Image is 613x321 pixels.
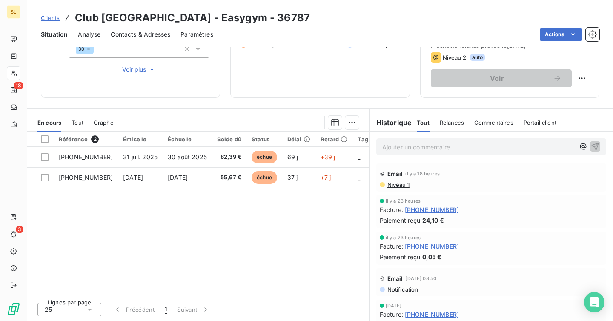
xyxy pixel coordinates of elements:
[387,286,418,293] span: Notification
[358,174,360,181] span: _
[443,54,466,61] span: Niveau 2
[14,82,23,89] span: 18
[252,151,277,163] span: échue
[217,153,241,161] span: 82,39 €
[72,119,83,126] span: Tout
[59,135,113,143] div: Référence
[321,174,331,181] span: +7 j
[94,45,100,53] input: Ajouter une valeur
[386,303,402,308] span: [DATE]
[380,205,403,214] span: Facture :
[180,30,213,39] span: Paramètres
[91,135,99,143] span: 2
[111,30,170,39] span: Contacts & Adresses
[252,136,277,143] div: Statut
[380,216,421,225] span: Paiement reçu
[422,216,444,225] span: 24,10 €
[217,136,241,143] div: Solde dû
[287,136,310,143] div: Délai
[94,119,114,126] span: Graphe
[386,235,421,240] span: il y a 23 heures
[387,181,410,188] span: Niveau 1
[422,252,442,261] span: 0,05 €
[41,30,68,39] span: Situation
[59,153,113,160] span: [PHONE_NUMBER]
[252,171,277,184] span: échue
[168,174,188,181] span: [DATE]
[7,5,20,19] div: SL
[380,242,403,251] span: Facture :
[441,75,553,82] span: Voir
[358,153,360,160] span: _
[287,174,298,181] span: 37 j
[168,136,207,143] div: Échue le
[108,301,160,318] button: Précédent
[524,119,556,126] span: Portail client
[41,14,60,22] a: Clients
[474,119,513,126] span: Commentaires
[321,153,335,160] span: +39 j
[172,301,215,318] button: Suivant
[440,119,464,126] span: Relances
[69,65,209,74] button: Voir plus
[370,118,412,128] h6: Historique
[358,136,401,143] div: Tag relance
[387,170,403,177] span: Email
[584,292,604,312] div: Open Intercom Messenger
[165,305,167,314] span: 1
[217,173,241,182] span: 55,67 €
[321,136,348,143] div: Retard
[417,119,430,126] span: Tout
[287,153,298,160] span: 69 j
[59,174,113,181] span: [PHONE_NUMBER]
[45,305,52,314] span: 25
[122,65,156,74] span: Voir plus
[16,226,23,233] span: 3
[123,174,143,181] span: [DATE]
[540,28,582,41] button: Actions
[405,310,459,319] span: [PHONE_NUMBER]
[431,69,572,87] button: Voir
[386,198,421,203] span: il y a 23 heures
[7,302,20,316] img: Logo LeanPay
[405,171,439,176] span: il y a 18 heures
[123,153,158,160] span: 31 juil. 2025
[41,14,60,21] span: Clients
[405,205,459,214] span: [PHONE_NUMBER]
[380,310,403,319] span: Facture :
[387,275,403,282] span: Email
[405,276,436,281] span: [DATE] 08:50
[380,252,421,261] span: Paiement reçu
[37,119,61,126] span: En cours
[78,46,84,52] span: 30
[470,54,486,61] span: auto
[160,301,172,318] button: 1
[75,10,310,26] h3: Club [GEOGRAPHIC_DATA] - Easygym - 36787
[168,153,207,160] span: 30 août 2025
[78,30,100,39] span: Analyse
[123,136,158,143] div: Émise le
[405,242,459,251] span: [PHONE_NUMBER]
